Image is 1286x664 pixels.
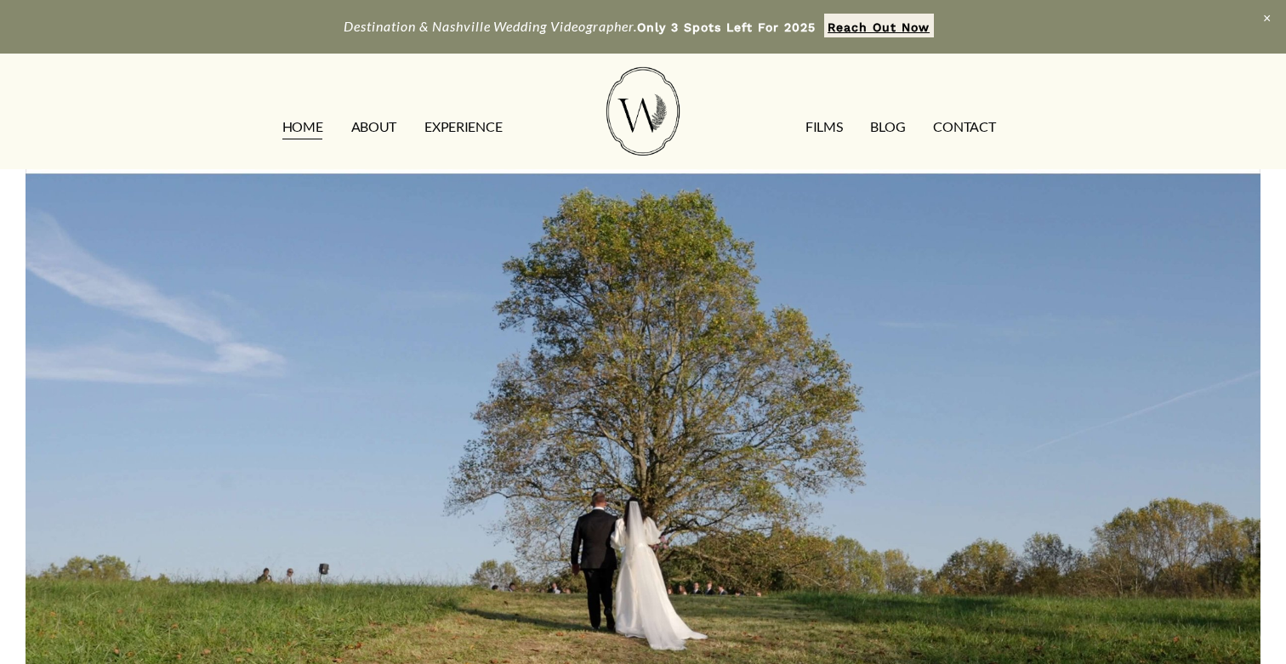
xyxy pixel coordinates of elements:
[824,14,934,37] a: Reach Out Now
[424,114,502,141] a: EXPERIENCE
[351,114,396,141] a: ABOUT
[828,20,930,34] strong: Reach Out Now
[606,67,680,156] img: Wild Fern Weddings
[282,114,323,141] a: HOME
[870,114,905,141] a: Blog
[933,114,995,141] a: CONTACT
[805,114,842,141] a: FILMS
